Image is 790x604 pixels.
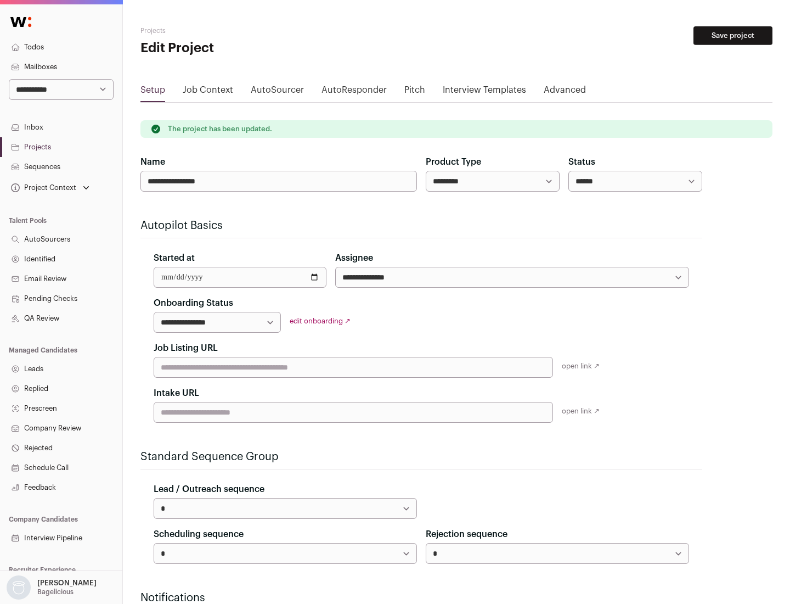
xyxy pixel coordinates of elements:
button: Open dropdown [9,180,92,195]
label: Lead / Outreach sequence [154,483,264,496]
a: AutoSourcer [251,83,304,101]
a: Interview Templates [443,83,526,101]
label: Job Listing URL [154,342,218,355]
p: Bagelicious [37,588,74,596]
label: Intake URL [154,387,199,400]
p: [PERSON_NAME] [37,579,97,588]
h1: Edit Project [140,40,351,57]
a: Setup [140,83,165,101]
button: Open dropdown [4,575,99,600]
h2: Autopilot Basics [140,218,702,233]
a: edit onboarding ↗ [290,317,351,325]
label: Status [568,155,595,169]
label: Onboarding Status [154,297,233,310]
a: Pitch [404,83,425,101]
label: Product Type [426,155,481,169]
img: Wellfound [4,11,37,33]
h2: Projects [140,26,351,35]
button: Save project [693,26,772,45]
div: Project Context [9,183,76,192]
label: Started at [154,251,195,265]
a: AutoResponder [321,83,387,101]
a: Advanced [544,83,586,101]
label: Assignee [335,251,373,265]
label: Name [140,155,165,169]
label: Scheduling sequence [154,528,244,541]
label: Rejection sequence [426,528,507,541]
img: nopic.png [7,575,31,600]
a: Job Context [183,83,233,101]
p: The project has been updated. [168,125,272,133]
h2: Standard Sequence Group [140,449,702,465]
